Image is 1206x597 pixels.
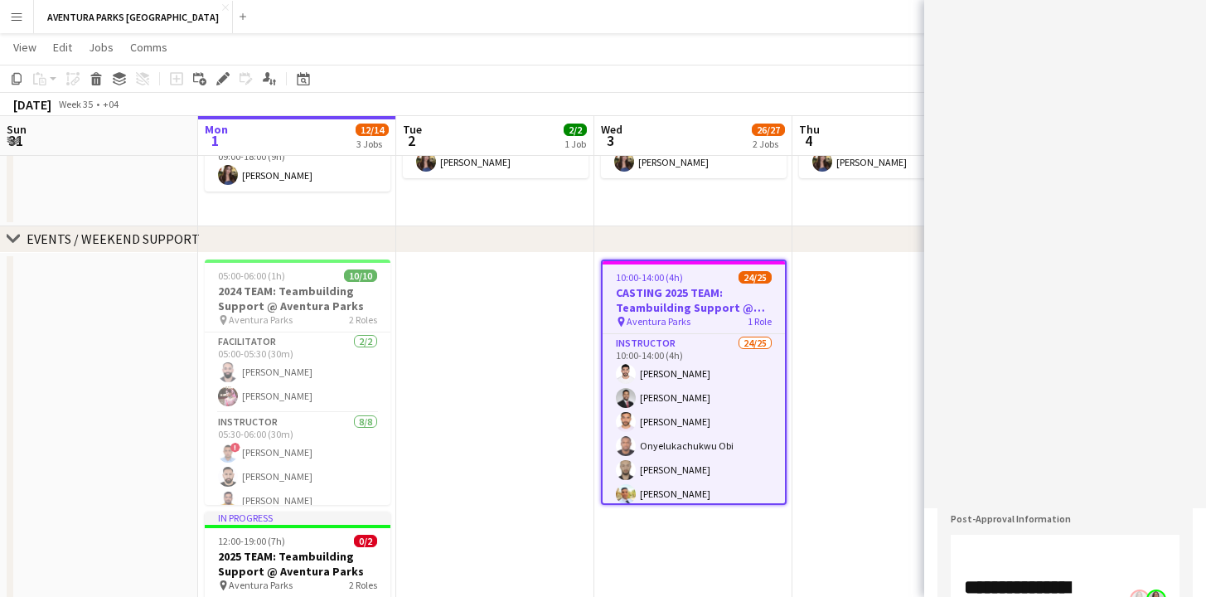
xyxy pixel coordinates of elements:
div: 1 Job [564,138,586,150]
app-job-card: 05:00-06:00 (1h)10/102024 TEAM: Teambuilding Support @ Aventura Parks Aventura Parks2 RolesFacili... [205,260,390,505]
app-card-role: Sales Executive1/109:00-18:00 (9h)[PERSON_NAME] [205,135,390,192]
span: 2 Roles [349,579,377,591]
span: Aventura Parks [627,315,690,328]
span: ! [230,443,240,453]
button: AVENTURA PARKS [GEOGRAPHIC_DATA] [34,1,233,33]
span: 0/2 [354,535,377,547]
span: 12/14 [356,124,389,136]
span: Aventura Parks [229,313,293,326]
span: 10:00-14:00 (4h) [616,271,683,284]
h3: CASTING 2025 TEAM: Teambuilding Support @ Aventura Parks [603,285,785,315]
div: EVENTS / WEEKEND SUPPORT [27,231,200,247]
span: Aventura Parks [229,579,293,591]
div: 2 Jobs [753,138,784,150]
a: View [7,36,43,58]
span: Mon [205,122,228,137]
span: Sun [7,122,27,137]
span: Edit [53,40,72,55]
span: 2 [400,131,422,150]
span: 12:00-19:00 (7h) [218,535,285,547]
app-card-role: Facilitator2/205:00-05:30 (30m)[PERSON_NAME][PERSON_NAME] [205,332,390,413]
span: 3 [598,131,622,150]
h3: 2024 TEAM: Teambuilding Support @ Aventura Parks [205,284,390,313]
div: 3 Jobs [356,138,388,150]
span: 24/25 [739,271,772,284]
span: 2 Roles [349,313,377,326]
span: Wed [601,122,622,137]
span: 4 [797,131,820,150]
span: Jobs [89,40,114,55]
span: 05:00-06:00 (1h) [218,269,285,282]
span: Tue [403,122,422,137]
span: Comms [130,40,167,55]
div: [DATE] [13,96,51,113]
span: 1 Role [748,315,772,328]
span: 10/10 [344,269,377,282]
span: 1 [202,131,228,150]
div: In progress [205,512,390,525]
a: Edit [46,36,79,58]
app-job-card: 10:00-14:00 (4h)24/25CASTING 2025 TEAM: Teambuilding Support @ Aventura Parks Aventura Parks1 Rol... [601,260,787,505]
span: 2/2 [564,124,587,136]
span: View [13,40,36,55]
span: Thu [799,122,820,137]
a: Jobs [82,36,120,58]
span: Week 35 [55,98,96,110]
div: +04 [103,98,119,110]
h3: 2025 TEAM: Teambuilding Support @ Aventura Parks [205,549,390,579]
span: 26/27 [752,124,785,136]
span: 31 [4,131,27,150]
a: Comms [124,36,174,58]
